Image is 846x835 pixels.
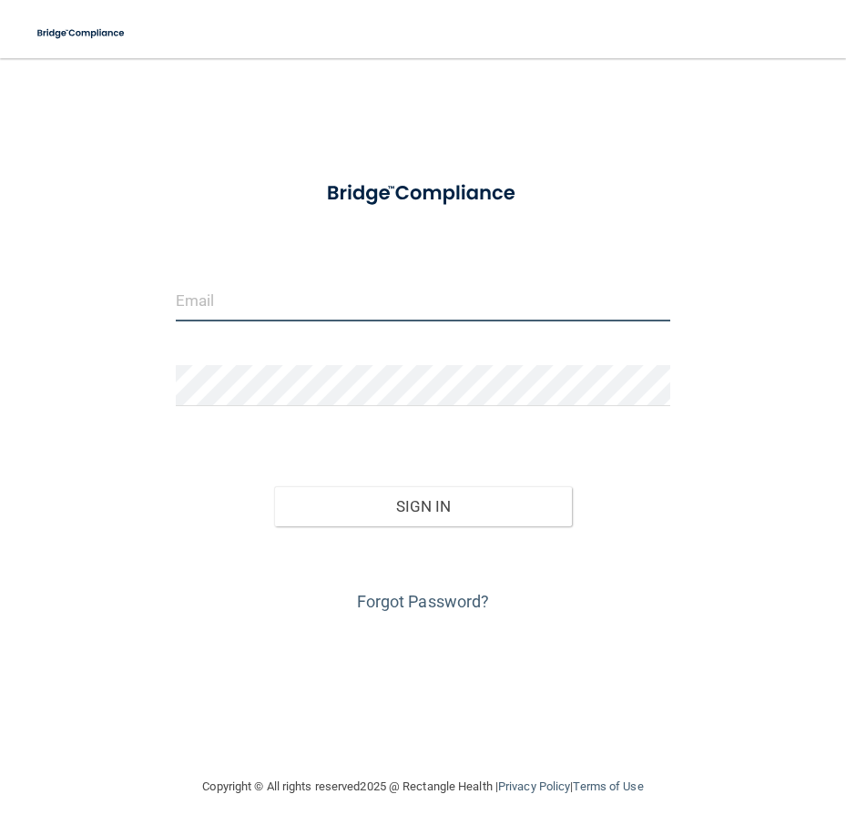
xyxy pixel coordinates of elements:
div: Copyright © All rights reserved 2025 @ Rectangle Health | | [91,758,756,816]
a: Forgot Password? [357,592,490,611]
a: Privacy Policy [498,779,570,793]
a: Terms of Use [573,779,643,793]
button: Sign In [274,486,571,526]
img: bridge_compliance_login_screen.278c3ca4.svg [306,168,540,219]
img: bridge_compliance_login_screen.278c3ca4.svg [27,15,136,52]
input: Email [176,280,670,321]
